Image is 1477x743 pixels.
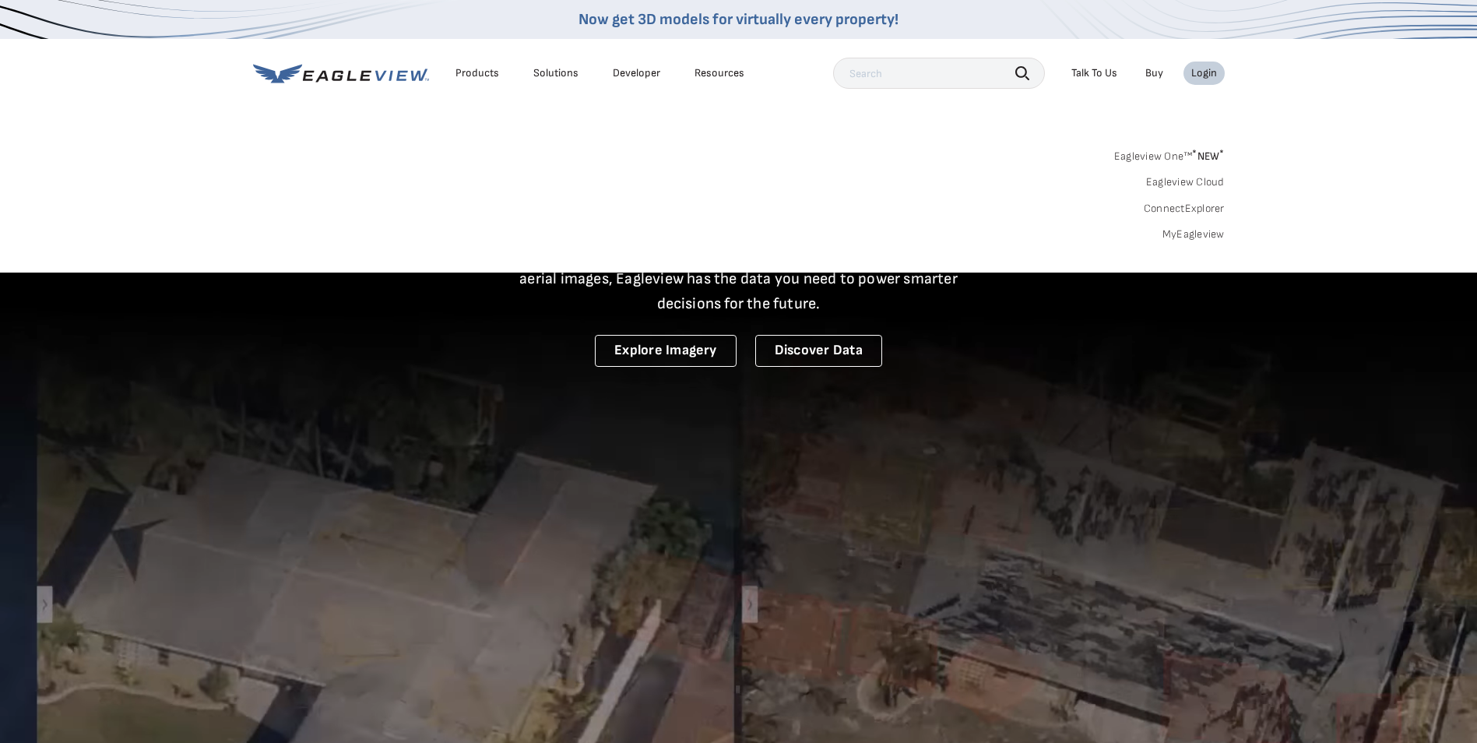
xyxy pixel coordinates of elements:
input: Search [833,58,1045,89]
a: Developer [613,66,660,80]
p: A new era starts here. Built on more than 3.5 billion high-resolution aerial images, Eagleview ha... [501,241,977,316]
a: Explore Imagery [595,335,737,367]
div: Products [455,66,499,80]
a: MyEagleview [1162,227,1225,241]
a: Eagleview One™*NEW* [1114,145,1225,163]
span: NEW [1192,150,1224,163]
a: ConnectExplorer [1144,202,1225,216]
div: Login [1191,66,1217,80]
div: Resources [695,66,744,80]
a: Buy [1145,66,1163,80]
a: Eagleview Cloud [1146,175,1225,189]
div: Solutions [533,66,578,80]
a: Now get 3D models for virtually every property! [578,10,899,29]
a: Discover Data [755,335,882,367]
div: Talk To Us [1071,66,1117,80]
